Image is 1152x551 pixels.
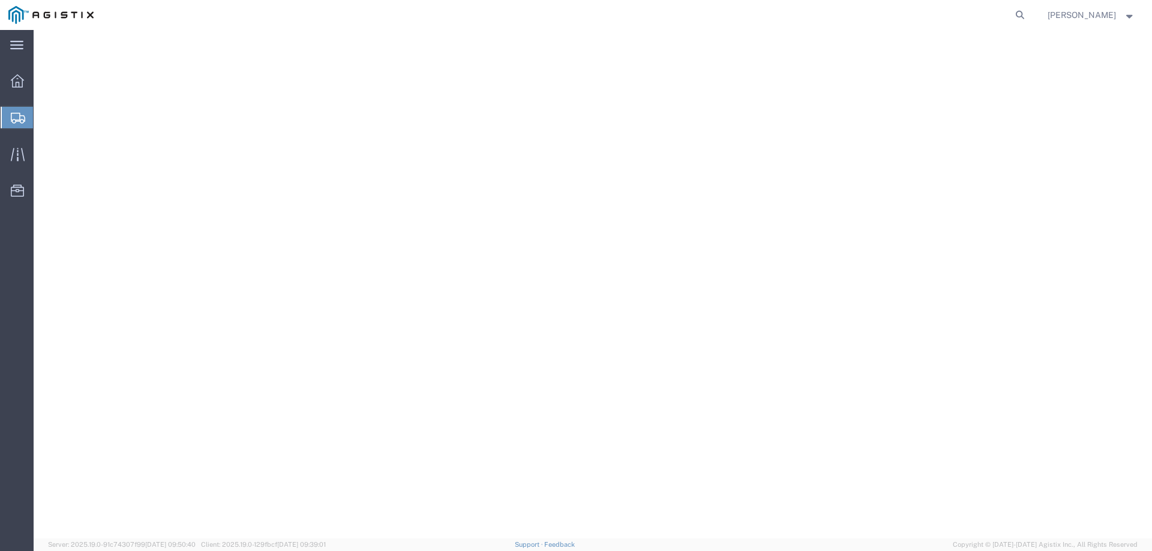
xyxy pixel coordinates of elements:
span: [DATE] 09:39:01 [277,541,326,548]
span: Copyright © [DATE]-[DATE] Agistix Inc., All Rights Reserved [953,540,1138,550]
span: Jesse Jordan [1048,8,1116,22]
img: logo [8,6,94,24]
iframe: FS Legacy Container [34,30,1152,538]
span: Client: 2025.19.0-129fbcf [201,541,326,548]
span: Server: 2025.19.0-91c74307f99 [48,541,196,548]
span: [DATE] 09:50:40 [145,541,196,548]
a: Support [515,541,545,548]
a: Feedback [544,541,575,548]
button: [PERSON_NAME] [1047,8,1136,22]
